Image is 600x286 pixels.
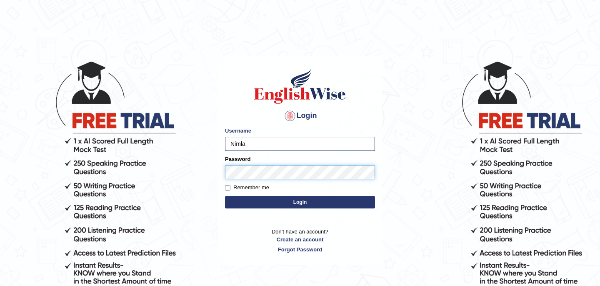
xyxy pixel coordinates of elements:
label: Username [225,127,251,135]
button: Login [225,196,375,208]
p: Don't have an account? [225,228,375,253]
label: Remember me [225,183,269,192]
img: Logo of English Wise sign in for intelligent practice with AI [252,68,347,105]
h4: Login [225,109,375,123]
label: Password [225,155,250,163]
a: Forgot Password [225,246,375,253]
input: Remember me [225,185,230,191]
a: Create an account [225,236,375,243]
